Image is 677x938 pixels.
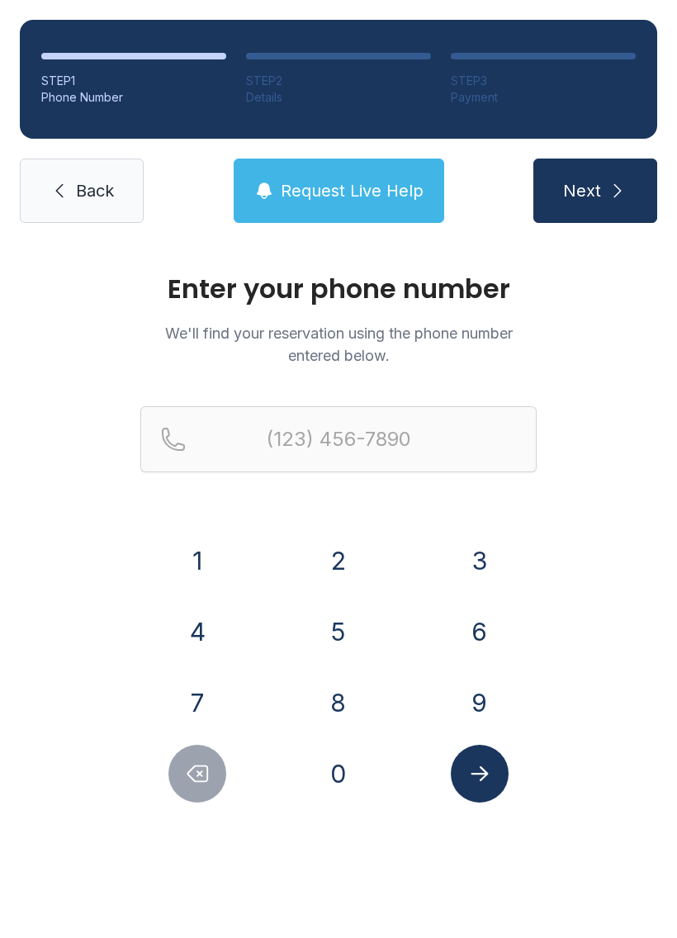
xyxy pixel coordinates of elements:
[281,179,424,202] span: Request Live Help
[451,674,509,732] button: 9
[246,89,431,106] div: Details
[451,532,509,590] button: 3
[246,73,431,89] div: STEP 2
[168,532,226,590] button: 1
[451,745,509,803] button: Submit lookup form
[451,89,636,106] div: Payment
[140,322,537,367] p: We'll find your reservation using the phone number entered below.
[41,89,226,106] div: Phone Number
[140,276,537,302] h1: Enter your phone number
[310,603,367,661] button: 5
[310,745,367,803] button: 0
[168,674,226,732] button: 7
[310,532,367,590] button: 2
[41,73,226,89] div: STEP 1
[310,674,367,732] button: 8
[168,603,226,661] button: 4
[168,745,226,803] button: Delete number
[451,603,509,661] button: 6
[140,406,537,472] input: Reservation phone number
[451,73,636,89] div: STEP 3
[563,179,601,202] span: Next
[76,179,114,202] span: Back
